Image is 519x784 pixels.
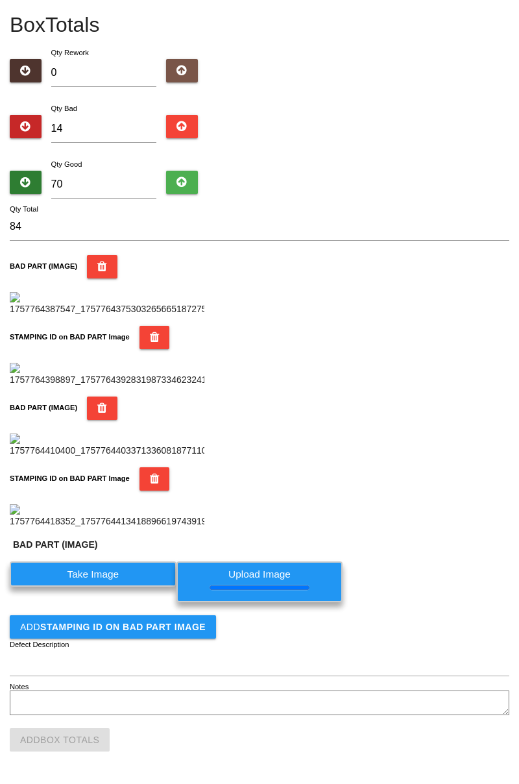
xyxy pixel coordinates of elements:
button: BAD PART (IMAGE) [87,255,117,278]
label: Qty Total [10,204,38,215]
b: BAD PART (IMAGE) [10,262,77,270]
h4: Box Totals [10,14,509,36]
label: Defect Description [10,639,69,650]
img: 1757764387547_17577643753032656651872753545754.jpg [10,292,204,316]
b: STAMPING ID on BAD PART Image [40,622,206,632]
img: 1757764410400_17577644033713360818771102601228.jpg [10,434,204,458]
button: AddSTAMPING ID on BAD PART Image [10,615,216,639]
button: STAMPING ID on BAD PART Image [139,326,170,349]
b: BAD PART (IMAGE) [10,404,77,411]
img: 1757764418352_17577644134188966197439195111616.jpg [10,504,204,528]
label: Upload Image [176,561,343,602]
label: Qty Good [51,160,82,168]
button: STAMPING ID on BAD PART Image [139,467,170,491]
b: BAD PART (IMAGE) [13,539,97,550]
progress: Upload Image [210,583,309,593]
label: Qty Rework [51,49,89,56]
b: STAMPING ID on BAD PART Image [10,474,130,482]
label: Take Image [10,561,176,587]
img: 1757764398897_1757764392831987334623241664198.jpg [10,363,204,387]
label: Qty Bad [51,104,77,112]
button: BAD PART (IMAGE) [87,397,117,420]
b: STAMPING ID on BAD PART Image [10,333,130,341]
label: Notes [10,681,29,692]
